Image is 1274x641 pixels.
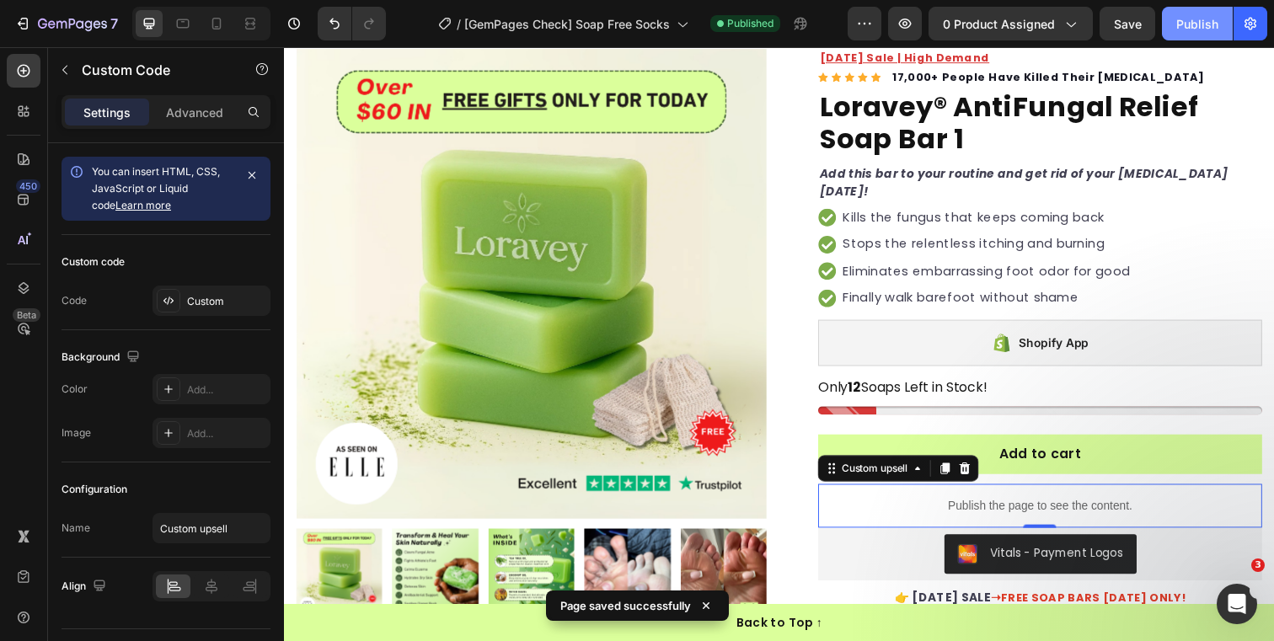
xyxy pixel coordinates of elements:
div: Configuration [62,482,127,497]
div: Publish [1176,15,1218,33]
p: 👉 [DATE] SALE [547,553,997,570]
span: ➝ [721,553,732,569]
button: Add to cart [545,395,998,435]
span: You can insert HTML, CSS, JavaScript or Liquid code [92,165,220,211]
div: Background [62,346,143,369]
button: 0 product assigned [929,7,1093,40]
div: Code [62,293,87,308]
p: Eliminates embarrassing foot odor for good [570,219,864,238]
iframe: Design area [284,47,1274,641]
p: Page saved successfully [560,597,691,614]
span: [GemPages Check] Soap Free Socks [464,15,670,33]
p: Stops the relentless itching and burning [570,191,864,211]
span: FREE SOAP BARS [DATE] ONLY! [732,553,921,569]
div: 450 [16,179,40,193]
div: Custom upsell [566,422,640,437]
div: Color [62,382,88,397]
p: Advanced [166,104,223,121]
div: Custom [187,294,266,309]
div: Add to cart [730,405,814,425]
p: Custom Code [82,60,225,80]
div: Custom code [62,254,125,270]
div: Beta [13,308,40,322]
span: 3 [1251,558,1265,572]
span: Save [1114,17,1142,31]
p: Add this bar to your routine and get rid of your [MEDICAL_DATA] [DATE]! [547,120,997,156]
h1: Loravey® AntiFungal Relief Soap Bar 1 [545,42,998,112]
img: 26b75d61-258b-461b-8cc3-4bcb67141ce0.png [688,507,708,527]
div: Shopify App [750,291,822,312]
p: Publish the page to see the content. [545,459,998,477]
span: / [457,15,461,33]
p: Settings [83,104,131,121]
button: 7 [7,7,126,40]
div: Back to Top ↑ [462,579,550,596]
div: Image [62,425,91,441]
p: Only Soaps Left in Stock! [545,335,718,360]
div: Add... [187,426,266,441]
b: 12 [575,337,589,356]
span: 0 product assigned [943,15,1055,33]
div: Vitals - Payment Logos [721,507,857,525]
iframe: Intercom live chat [1217,584,1257,624]
div: Name [62,521,90,536]
button: Publish [1162,7,1233,40]
p: 7 [110,13,118,34]
p: Kills the fungus that keeps coming back [570,164,864,184]
div: Undo/Redo [318,7,386,40]
p: Finally walk barefoot without shame [570,246,864,265]
span: Published [727,16,773,31]
div: Align [62,575,110,598]
div: Add... [187,382,266,398]
button: Vitals - Payment Logos [674,497,870,537]
button: Save [1100,7,1155,40]
a: Learn more [115,199,171,211]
